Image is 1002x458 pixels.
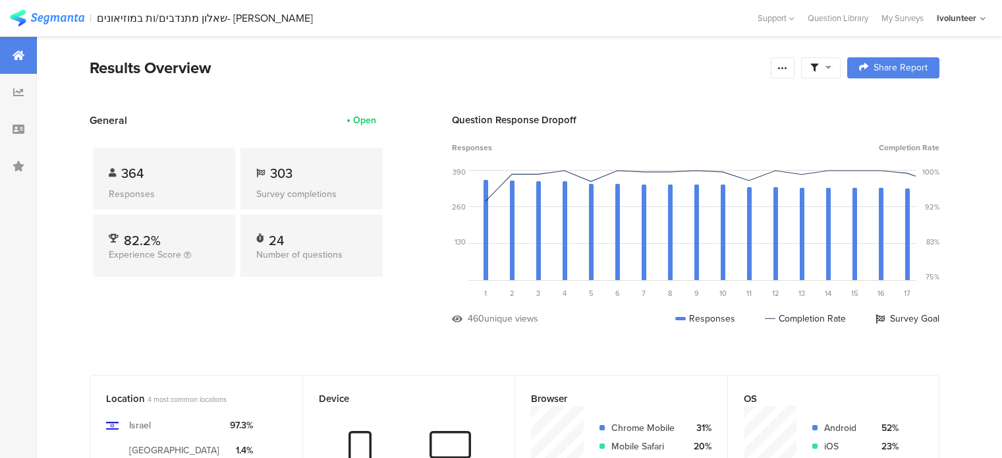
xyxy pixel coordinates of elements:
span: 11 [746,288,752,299]
div: 1.4% [230,444,253,457]
div: Results Overview [90,56,764,80]
span: 7 [642,288,646,299]
span: 1 [484,288,487,299]
span: 16 [877,288,885,299]
div: Survey completions [256,187,367,201]
div: 460 [468,312,484,326]
div: 260 [452,202,466,212]
div: Open [353,113,376,127]
span: 4 most common locations [148,394,227,405]
span: 12 [772,288,779,299]
span: 4 [563,288,567,299]
div: iOS [824,440,865,453]
div: Mobile Safari [611,440,678,453]
div: Chrome Mobile [611,421,678,435]
div: Responses [109,187,219,201]
span: 5 [589,288,594,299]
div: 130 [455,237,466,247]
span: Responses [452,142,492,154]
div: 52% [876,421,899,435]
span: Completion Rate [879,142,939,154]
span: 8 [668,288,672,299]
div: Device [319,391,478,406]
div: 100% [922,167,939,177]
div: 92% [925,202,939,212]
div: Responses [675,312,735,326]
div: Israel [129,418,151,432]
div: Browser [531,391,690,406]
span: Number of questions [256,248,343,262]
span: 14 [825,288,831,299]
a: My Surveys [875,12,930,24]
span: 15 [851,288,858,299]
span: General [90,113,127,128]
div: 23% [876,440,899,453]
div: Question Response Dropoff [452,113,939,127]
div: Ivolunteer [937,12,976,24]
span: 364 [121,163,144,183]
span: 3 [536,288,540,299]
div: 31% [688,421,711,435]
img: segmanta logo [10,10,84,26]
div: 24 [269,231,284,244]
div: 75% [926,272,939,282]
div: [GEOGRAPHIC_DATA] [129,444,219,457]
span: 82.2% [124,231,161,250]
span: 10 [719,288,727,299]
div: Support [758,8,794,28]
span: Share Report [874,63,928,72]
div: שאלון מתנדבים/ות במוזיאונים- [PERSON_NAME] [97,12,313,24]
div: 83% [926,237,939,247]
span: 9 [694,288,699,299]
div: 97.3% [230,418,253,432]
div: 20% [688,440,711,453]
div: 390 [453,167,466,177]
div: unique views [484,312,538,326]
a: Question Library [801,12,875,24]
div: Completion Rate [765,312,846,326]
span: 13 [798,288,805,299]
span: 6 [615,288,620,299]
span: 303 [270,163,292,183]
div: Survey Goal [876,312,939,326]
span: 17 [904,288,910,299]
div: | [90,11,92,26]
span: Experience Score [109,248,181,262]
div: Location [106,391,265,406]
div: OS [744,391,902,406]
div: Android [824,421,865,435]
span: 2 [510,288,515,299]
